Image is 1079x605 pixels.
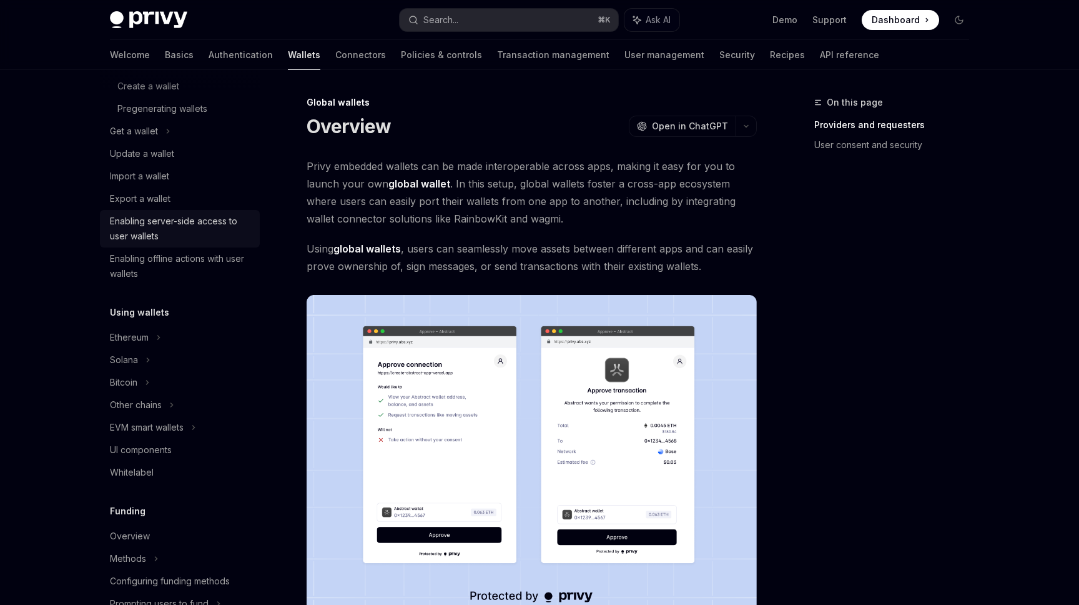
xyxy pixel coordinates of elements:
[110,442,172,457] div: UI components
[307,115,391,137] h1: Overview
[333,242,401,255] strong: global wallets
[646,14,671,26] span: Ask AI
[423,12,458,27] div: Search...
[335,40,386,70] a: Connectors
[872,14,920,26] span: Dashboard
[100,210,260,247] a: Enabling server-side access to user wallets
[814,115,979,135] a: Providers and requesters
[110,146,174,161] div: Update a wallet
[100,97,260,120] a: Pregenerating wallets
[307,96,757,109] div: Global wallets
[400,9,618,31] button: Search...⌘K
[100,461,260,484] a: Whitelabel
[814,135,979,155] a: User consent and security
[100,525,260,547] a: Overview
[652,120,728,132] span: Open in ChatGPT
[110,504,145,519] h5: Funding
[719,40,755,70] a: Security
[100,187,260,210] a: Export a wallet
[110,169,169,184] div: Import a wallet
[827,95,883,110] span: On this page
[949,10,969,30] button: Toggle dark mode
[110,574,230,589] div: Configuring funding methods
[812,14,847,26] a: Support
[598,15,611,25] span: ⌘ K
[110,352,138,367] div: Solana
[100,439,260,461] a: UI components
[307,240,757,275] span: Using , users can seamlessly move assets between different apps and can easily prove ownership of...
[110,529,150,544] div: Overview
[110,40,150,70] a: Welcome
[820,40,879,70] a: API reference
[100,142,260,165] a: Update a wallet
[110,465,154,480] div: Whitelabel
[770,40,805,70] a: Recipes
[110,375,137,390] div: Bitcoin
[110,305,169,320] h5: Using wallets
[100,247,260,285] a: Enabling offline actions with user wallets
[624,40,704,70] a: User management
[100,165,260,187] a: Import a wallet
[862,10,939,30] a: Dashboard
[110,251,252,281] div: Enabling offline actions with user wallets
[110,551,146,566] div: Methods
[401,40,482,70] a: Policies & controls
[629,116,736,137] button: Open in ChatGPT
[100,570,260,592] a: Configuring funding methods
[117,101,207,116] div: Pregenerating wallets
[288,40,320,70] a: Wallets
[209,40,273,70] a: Authentication
[497,40,609,70] a: Transaction management
[110,191,170,206] div: Export a wallet
[165,40,194,70] a: Basics
[772,14,797,26] a: Demo
[110,11,187,29] img: dark logo
[110,420,184,435] div: EVM smart wallets
[110,124,158,139] div: Get a wallet
[110,397,162,412] div: Other chains
[110,330,149,345] div: Ethereum
[624,9,679,31] button: Ask AI
[110,214,252,244] div: Enabling server-side access to user wallets
[388,177,450,190] strong: global wallet
[307,157,757,227] span: Privy embedded wallets can be made interoperable across apps, making it easy for you to launch yo...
